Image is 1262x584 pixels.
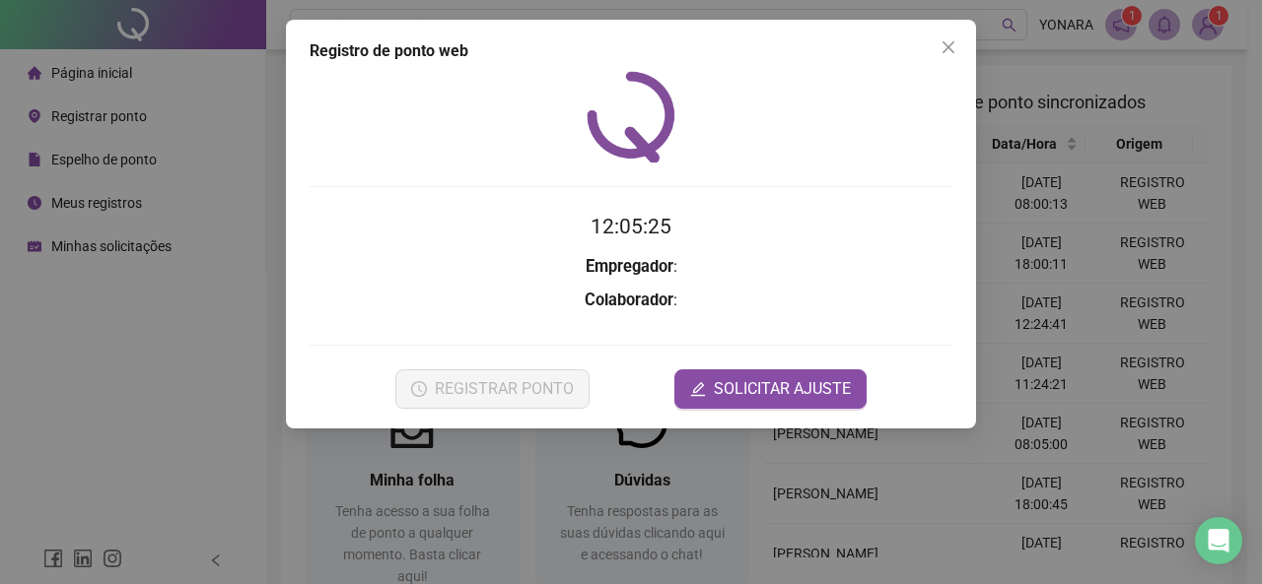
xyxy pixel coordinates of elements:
[587,71,675,162] img: QRPoint
[933,32,964,63] button: Close
[714,377,851,401] span: SOLICITAR AJUSTE
[690,381,706,397] span: edit
[310,288,952,313] h3: :
[310,254,952,280] h3: :
[591,215,671,238] time: 12:05:25
[941,39,956,55] span: close
[310,39,952,63] div: Registro de ponto web
[395,369,590,409] button: REGISTRAR PONTO
[585,291,673,309] strong: Colaborador
[674,369,867,409] button: editSOLICITAR AJUSTE
[586,257,673,276] strong: Empregador
[1195,517,1242,564] div: Open Intercom Messenger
